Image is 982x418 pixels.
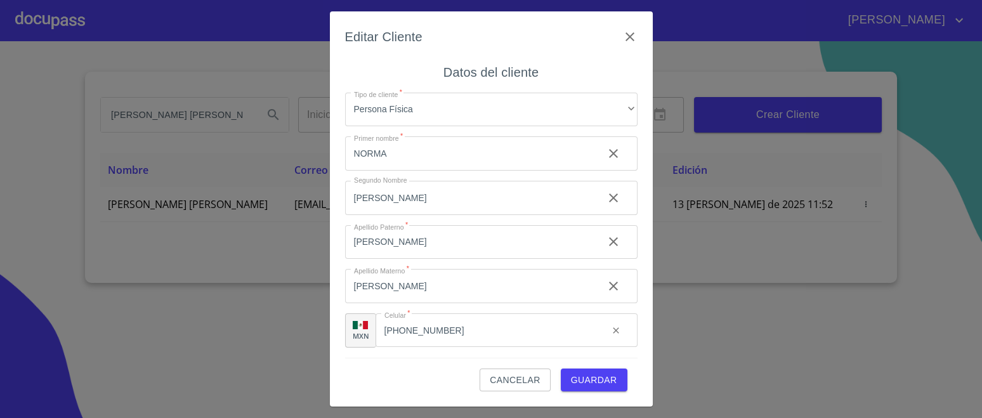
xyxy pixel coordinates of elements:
span: Cancelar [490,372,540,388]
button: clear input [598,226,629,257]
img: R93DlvwvvjP9fbrDwZeCRYBHk45OWMq+AAOlFVsxT89f82nwPLnD58IP7+ANJEaWYhP0Tx8kkA0WlQMPQsAAgwAOmBj20AXj6... [353,321,368,330]
button: Guardar [561,369,627,392]
span: Guardar [571,372,617,388]
button: clear input [598,271,629,301]
h6: Editar Cliente [345,27,422,47]
p: MXN [353,331,369,341]
button: clear input [598,183,629,213]
button: Cancelar [480,369,550,392]
button: clear input [603,318,629,343]
button: clear input [598,138,629,169]
div: Persona Física [345,93,638,127]
h6: Datos del cliente [443,62,539,82]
